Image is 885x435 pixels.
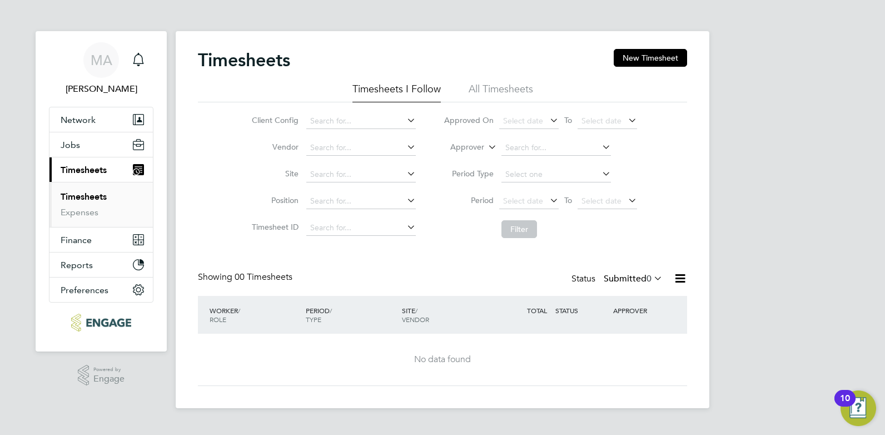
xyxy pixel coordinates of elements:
[614,49,687,67] button: New Timesheet
[415,306,417,315] span: /
[581,196,622,206] span: Select date
[444,115,494,125] label: Approved On
[49,132,153,157] button: Jobs
[49,42,153,96] a: MA[PERSON_NAME]
[198,271,295,283] div: Showing
[330,306,332,315] span: /
[198,49,290,71] h2: Timesheets
[235,271,292,283] span: 00 Timesheets
[469,82,533,102] li: All Timesheets
[444,195,494,205] label: Period
[303,300,399,329] div: PERIOD
[581,116,622,126] span: Select date
[78,365,125,386] a: Powered byEngage
[306,315,321,324] span: TYPE
[49,157,153,182] button: Timesheets
[207,300,303,329] div: WORKER
[248,115,299,125] label: Client Config
[93,374,125,384] span: Engage
[352,82,441,102] li: Timesheets I Follow
[527,306,547,315] span: TOTAL
[49,314,153,332] a: Go to home page
[248,222,299,232] label: Timesheet ID
[501,140,611,156] input: Search for...
[61,140,80,150] span: Jobs
[238,306,240,315] span: /
[571,271,665,287] div: Status
[840,398,850,413] div: 10
[402,315,429,324] span: VENDOR
[49,253,153,277] button: Reports
[306,194,416,209] input: Search for...
[399,300,495,329] div: SITE
[61,235,92,245] span: Finance
[604,273,663,284] label: Submitted
[561,113,575,127] span: To
[306,140,416,156] input: Search for...
[49,278,153,302] button: Preferences
[501,220,537,238] button: Filter
[61,115,96,125] span: Network
[434,142,484,153] label: Approver
[49,107,153,132] button: Network
[91,53,112,67] span: MA
[61,165,107,175] span: Timesheets
[248,169,299,179] label: Site
[61,191,107,202] a: Timesheets
[248,195,299,205] label: Position
[553,300,610,320] div: STATUS
[306,220,416,236] input: Search for...
[444,169,494,179] label: Period Type
[841,390,876,426] button: Open Resource Center, 10 new notifications
[61,285,108,295] span: Preferences
[209,354,676,365] div: No data found
[306,113,416,129] input: Search for...
[61,260,93,270] span: Reports
[36,31,167,352] nav: Main navigation
[61,207,98,217] a: Expenses
[93,365,125,374] span: Powered by
[561,193,575,207] span: To
[71,314,131,332] img: ncclondon-logo-retina.png
[501,167,611,182] input: Select one
[49,228,153,252] button: Finance
[49,182,153,227] div: Timesheets
[610,300,668,320] div: APPROVER
[49,82,153,96] span: Mahnaz Asgari Joorshari
[210,315,226,324] span: ROLE
[503,196,543,206] span: Select date
[248,142,299,152] label: Vendor
[306,167,416,182] input: Search for...
[503,116,543,126] span: Select date
[647,273,652,284] span: 0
